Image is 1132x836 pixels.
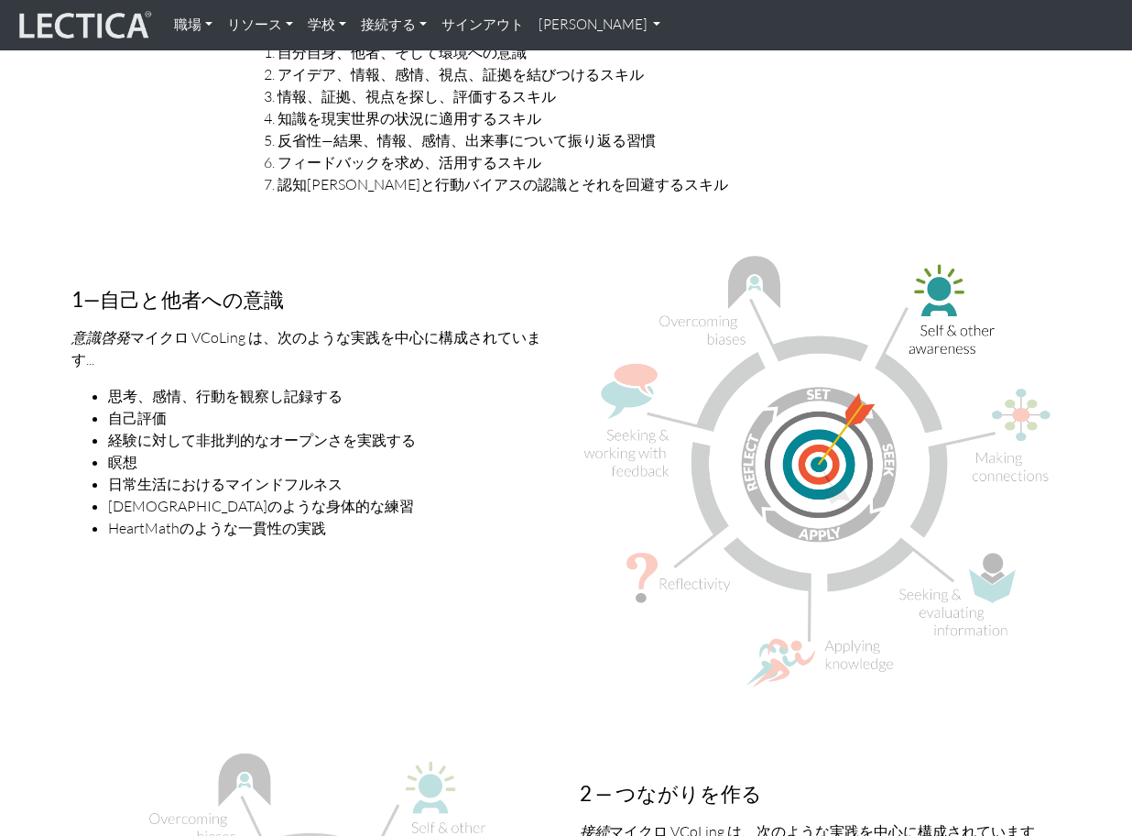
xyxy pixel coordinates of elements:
font: 経験に対して非批判的なオープンさを実践する [108,431,416,449]
font: 1—自己と他者への意識 [71,287,284,312]
a: サインアウト [434,7,531,43]
font: サインアウト [441,16,524,33]
font: 意識啓発 [71,328,130,346]
a: 接続する [354,7,434,43]
a: 学校 [300,7,354,43]
font: アイデア、情報、感情、視点、証拠を結びつけるスキル [278,65,644,83]
font: 認知[PERSON_NAME]と行動バイアスの認識とそれを回避するスキル [278,175,728,193]
font: フィードバックを求め、活用するスキル [278,153,541,171]
font: 学校 [308,16,335,33]
font: 瞑想 [108,453,137,471]
font: HeartMathのような一貫性の実践 [108,519,326,537]
a: リソース [220,7,300,43]
font: 日常生活におけるマインドフルネス [108,475,343,493]
a: 職場 [167,7,220,43]
font: 職場 [174,16,201,33]
font: 自己評価 [108,409,167,427]
font: リソース [227,16,282,33]
font: [PERSON_NAME] [539,16,648,33]
font: 2 — つながりを作る [580,781,762,806]
font: 自分自身、他者、そして環境への意識 [278,43,527,61]
font: 思考、感情、行動を観察し記録する [108,387,343,405]
font: マイクロ VCoLing は、次のような実践を中心に構成されています... [71,328,541,368]
font: 反省性—結果、情報、感情、出来事について振り返る習慣 [278,131,656,149]
font: 知識を現実世界の状況に適用するスキル [278,109,541,127]
a: [PERSON_NAME] [531,7,669,43]
img: レクティカルライブ [15,8,152,43]
font: [DEMOGRAPHIC_DATA]のような身体的な練習 [108,497,414,515]
font: 情報、証拠、視点を探し、評価するスキル [278,87,556,105]
font: 接続する [361,16,416,33]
